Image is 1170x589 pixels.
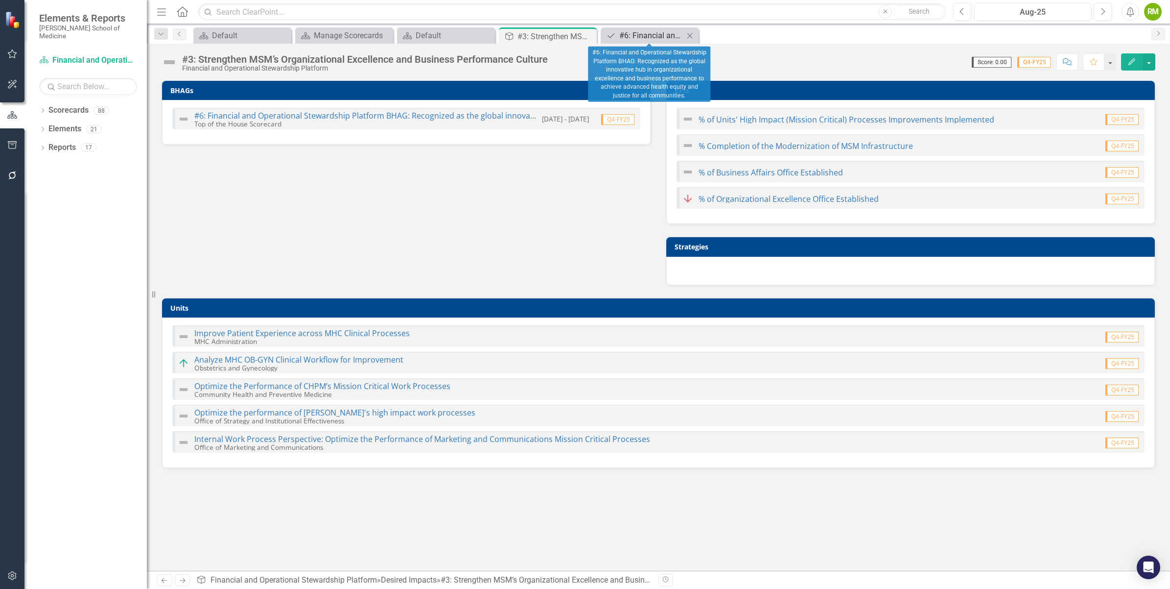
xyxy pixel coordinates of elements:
a: Manage Scorecards [298,29,391,42]
a: Financial and Operational Stewardship Platform [211,575,377,585]
span: Q4-FY25 [1105,114,1139,125]
span: Q4-FY25 [1105,438,1139,448]
div: » » [196,575,651,586]
img: Not Defined [162,54,177,70]
a: Internal Work Process Perspective: Optimize the Performance of Marketing and Communications Missi... [194,434,650,444]
img: Not Defined [178,331,189,343]
div: 17 [81,144,96,152]
small: Obstetrics and Gynecology [194,363,278,372]
button: RM [1144,3,1162,21]
a: % of Business Affairs Office Established [699,167,843,178]
span: Q4-FY25 [1105,411,1139,422]
small: Office of Marketing and Communications [194,442,323,452]
span: Q4-FY25 [1105,385,1139,395]
a: % of Organizational Excellence Office Established [699,194,879,204]
div: #3: Strengthen MSM’s Organizational Excellence and Business Performance Culture [441,575,729,585]
img: Not Defined [682,140,694,151]
input: Search Below... [39,78,137,95]
div: Open Intercom Messenger [1137,556,1160,579]
span: Q4-FY25 [1017,57,1051,68]
div: #3: Strengthen MSM’s Organizational Excellence and Business Performance Culture [182,54,548,65]
h3: BHAGs [170,87,646,94]
img: ClearPoint Strategy [5,11,22,28]
small: Community Health and Preventive Medicine [194,390,332,399]
img: Not Defined [682,166,694,178]
div: 88 [94,106,109,115]
a: Desired Impacts [381,575,437,585]
small: Office of Strategy and Institutional Effectiveness [194,416,344,425]
span: Elements & Reports [39,12,137,24]
input: Search ClearPoint... [198,3,946,21]
a: Financial and Operational Stewardship Platform [39,55,137,66]
button: Aug-25 [974,3,1091,21]
small: [PERSON_NAME] School of Medicine [39,24,137,40]
span: Search [909,7,930,15]
img: Not Defined [178,384,189,395]
a: #6: Financial and Operational Stewardship Platform BHAG: Recognized as the global innovative hub ... [194,110,1011,121]
button: Search [894,5,943,19]
img: Not Defined [178,113,189,125]
img: Not Defined [178,437,189,448]
h3: Units [170,304,1150,312]
small: [DATE] - [DATE] [542,114,589,123]
a: Analyze MHC OB-GYN Clinical Workflow for Improvement [194,354,403,365]
div: Financial and Operational Stewardship Platform [182,65,548,72]
h3: Strategies [675,243,1150,250]
a: Optimize the Performance of CHPM’s Mission Critical Work Processes [194,381,450,392]
div: Default [416,29,492,42]
a: #6: Financial and Operational Stewardship Platform BHAG: Recognized as the global innovative hub ... [603,29,684,42]
small: Top of the House Scorecard [194,119,281,128]
a: Scorecards [48,105,89,116]
div: #3: Strengthen MSM’s Organizational Excellence and Business Performance Culture [517,30,594,43]
span: Q4-FY25 [601,114,634,125]
div: #6: Financial and Operational Stewardship Platform BHAG: Recognized as the global innovative hub ... [588,47,710,102]
img: Not Defined [682,113,694,125]
a: % Completion of the Modernization of MSM Infrastructure [699,141,913,151]
span: Q4-FY25 [1105,358,1139,369]
div: 21 [86,125,102,133]
img: Not Defined [178,410,189,422]
a: % of Units' High Impact (Mission Critical) Processes Improvements Implemented [699,114,994,125]
div: Manage Scorecards [314,29,391,42]
span: Q4-FY25 [1105,141,1139,151]
a: Default [399,29,492,42]
span: Score: 0.00 [972,57,1011,68]
div: Aug-25 [978,6,1088,18]
h3: KPIs [675,87,1150,94]
a: Default [196,29,289,42]
a: Reports [48,142,76,153]
div: Default [212,29,289,42]
img: Target Met or Exceeded [178,357,189,369]
img: Target Not Close to Being Met [682,193,694,204]
span: Q4-FY25 [1105,194,1139,204]
a: Improve Patient Experience across MHC Clinical Processes [194,328,410,339]
span: Q4-FY25 [1105,332,1139,343]
span: Q4-FY25 [1105,167,1139,178]
a: Optimize the performance of [PERSON_NAME]'s high impact work processes [194,407,475,418]
small: MHC Administration [194,337,257,346]
div: #6: Financial and Operational Stewardship Platform BHAG: Recognized as the global innovative hub ... [619,29,684,42]
a: Elements [48,123,81,135]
